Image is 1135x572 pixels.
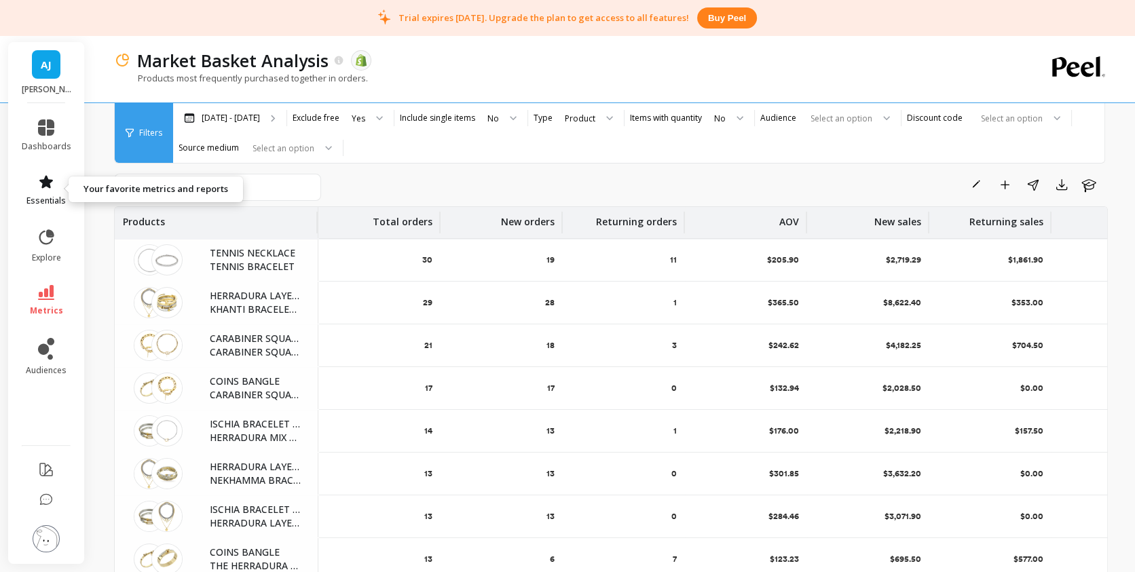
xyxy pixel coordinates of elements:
p: 17 [425,383,432,394]
span: metrics [30,305,63,316]
p: NEKHAMMA BRACELET STACK [210,474,301,487]
img: NECKLACE_0007.jpg [151,501,183,532]
p: $2,719.29 [886,254,921,265]
p: Artizan Joyeria [22,84,71,95]
img: api.shopify.svg [355,54,367,66]
button: Buy peel [697,7,757,28]
label: Include single items [400,113,475,123]
p: 29 [423,297,432,308]
p: 13 [546,511,555,522]
p: 1 [673,425,677,436]
p: CARABINER SQUARE SPIGA BRACELET [210,332,301,345]
img: profile picture [33,525,60,552]
div: Yes [352,112,365,125]
p: New orders [501,207,555,229]
img: 69_84407d7d-584f-456d-a6c9-786b0ed4048a.png [151,330,183,361]
img: 4_1800x1800_d704ca53-160a-45a5-91c4-a3343a6ac5f9.webp [151,458,183,489]
p: $3,632.20 [883,468,921,479]
p: HERRADURA LAYERED NECKLACE SET [210,460,301,474]
p: TENNIS BRACELET [210,260,301,273]
p: $1,861.90 [1008,254,1043,265]
p: $2,218.90 [885,425,921,436]
p: $365.50 [768,297,799,308]
label: Items with quantity [630,113,702,123]
p: $695.50 [890,554,921,565]
p: 14 [424,425,432,436]
p: 13 [546,468,555,479]
p: $157.50 [1015,425,1043,436]
p: 6 [550,554,555,565]
p: 13 [424,554,432,565]
p: Market Basket Analysis [137,49,329,72]
div: Product [565,112,595,125]
p: $577.00 [1013,554,1043,565]
p: Products most frequently purchased together in orders. [114,72,368,84]
input: Search [114,174,321,201]
p: $176.00 [769,425,799,436]
p: HERRADURA LAYERED NECKLACE SET [210,289,301,303]
span: audiences [26,365,67,376]
p: $3,071.90 [885,511,921,522]
p: $205.90 [767,254,799,265]
p: New sales [874,207,921,229]
p: $0.00 [1020,511,1043,522]
label: Exclude free [293,113,339,123]
p: 13 [424,468,432,479]
p: 11 [670,254,677,265]
img: header icon [114,52,130,69]
p: 19 [546,254,555,265]
p: HERRADURA LAYERED NECKLACE SET [210,516,301,530]
img: bangle-003-01_1800x1800_6b6108db-41e4-46fb-8ee2-ab7417207183.webp [151,287,183,318]
p: 17 [547,383,555,394]
span: Filters [139,128,162,138]
p: Total orders [373,207,432,229]
p: 30 [422,254,432,265]
p: 13 [546,425,555,436]
p: ISCHIA BRACELET STACK [210,503,301,516]
p: Returning orders [596,207,677,229]
p: COINS BANGLE [210,546,301,559]
img: 301-bracelet-front-artizan-joyeriacopy.webp [151,244,183,275]
p: COINS BANGLE [210,375,301,388]
p: Returning sales [969,207,1043,229]
p: 3 [672,340,677,351]
div: No [714,112,726,125]
span: dashboards [22,141,71,152]
p: AOV [779,207,799,229]
p: 0 [671,511,677,522]
p: $353.00 [1011,297,1043,308]
p: $8,622.40 [883,297,921,308]
p: $132.94 [770,383,799,394]
p: $0.00 [1020,468,1043,479]
p: $123.23 [770,554,799,565]
p: $301.85 [769,468,799,479]
span: essentials [26,195,66,206]
p: 13 [424,511,432,522]
img: NECKLACE_0007.jpg [134,287,165,318]
img: 116copia.jpg [134,330,165,361]
p: CARABINER SQUARE SPIGA BRACELET [210,388,301,402]
p: [DATE] - [DATE] [202,113,260,123]
p: 28 [545,297,555,308]
p: Products [123,207,165,229]
p: 7 [673,554,677,565]
p: $2,028.50 [882,383,921,394]
p: HERRADURA MIX NECKLACE [210,431,301,444]
img: NECKLACE_0007.jpg [134,458,165,489]
img: bangleset123_1800x1800_27f156a4-1957-4b45-8871-15aacba3fb74.webp [134,415,165,446]
img: 17-necklace-front-artizan-joyeria.png [151,415,183,446]
span: AJ [41,57,52,73]
p: $0.00 [1020,383,1043,394]
img: bangleset123_1800x1800_27f156a4-1957-4b45-8871-15aacba3fb74.webp [134,501,165,532]
img: 2_18.webp [134,244,165,275]
img: 116copia.jpg [151,373,183,404]
p: $242.62 [768,340,799,351]
p: KHANTI BRACELET STACK [210,303,301,316]
p: $4,182.25 [886,340,921,351]
img: 16-bangle-front-artizan-joyeria.png [134,373,165,404]
label: Type [534,113,553,123]
div: No [487,112,499,125]
p: $704.50 [1012,340,1043,351]
p: 21 [424,340,432,351]
p: 1 [673,297,677,308]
